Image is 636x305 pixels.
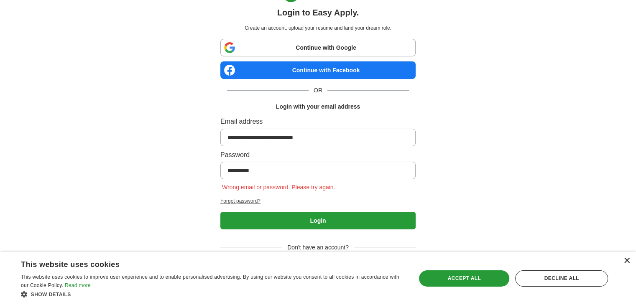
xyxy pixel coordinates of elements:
[220,184,337,191] span: Wrong email or password. Please try again.
[623,258,630,264] div: Close
[21,274,399,288] span: This website uses cookies to improve user experience and to enable personalised advertising. By u...
[419,270,509,286] div: Accept all
[220,197,416,205] a: Forgot password?
[65,282,91,288] a: Read more, opens a new window
[220,116,416,127] label: Email address
[222,24,414,32] p: Create an account, upload your resume and land your dream role.
[220,39,416,56] a: Continue with Google
[220,61,416,79] a: Continue with Facebook
[309,86,327,95] span: OR
[21,290,404,299] div: Show details
[277,6,359,19] h1: Login to Easy Apply.
[31,292,71,297] span: Show details
[220,212,416,229] button: Login
[282,243,354,252] span: Don't have an account?
[515,270,608,286] div: Decline all
[21,257,383,269] div: This website uses cookies
[276,102,360,111] h1: Login with your email address
[220,150,416,160] label: Password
